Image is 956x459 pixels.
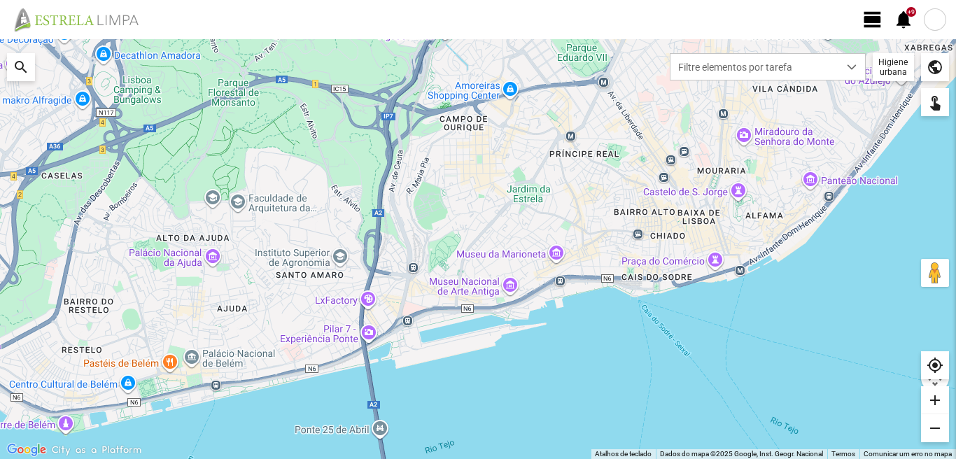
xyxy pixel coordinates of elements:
[873,53,914,81] div: Higiene urbana
[838,54,866,80] div: dropdown trigger
[921,351,949,379] div: my_location
[906,7,916,17] div: +9
[921,386,949,414] div: add
[660,450,823,458] span: Dados do mapa ©2025 Google, Inst. Geogr. Nacional
[3,441,50,459] a: Abrir esta área no Google Maps (abre uma nova janela)
[7,53,35,81] div: search
[921,414,949,442] div: remove
[862,9,883,30] span: view_day
[921,259,949,287] button: Arraste o Pegman para o mapa para abrir o Street View
[921,53,949,81] div: public
[10,7,154,32] img: file
[670,54,838,80] span: Filtre elementos por tarefa
[864,450,952,458] a: Comunicar um erro no mapa
[893,9,914,30] span: notifications
[831,450,855,458] a: Termos (abre num novo separador)
[595,449,652,459] button: Atalhos de teclado
[921,88,949,116] div: touch_app
[3,441,50,459] img: Google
